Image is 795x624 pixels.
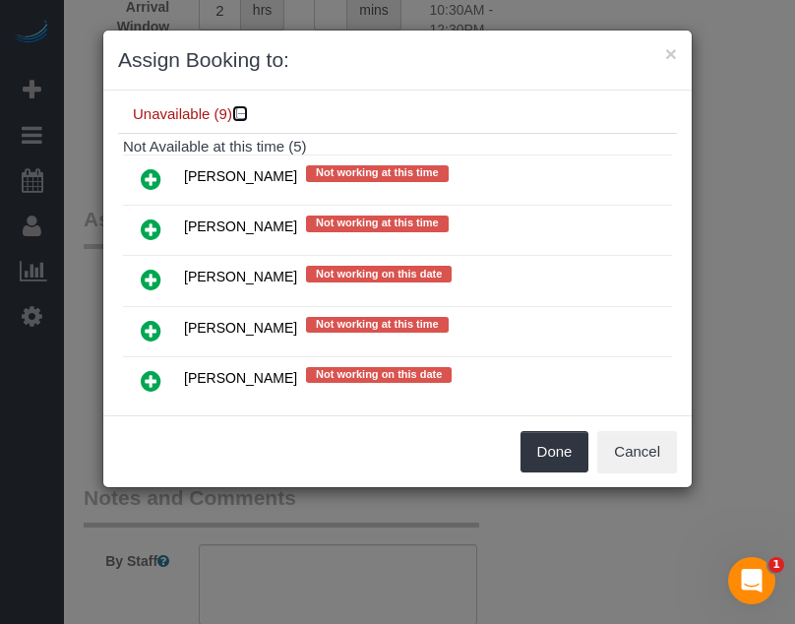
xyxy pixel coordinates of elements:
[306,317,449,333] span: Not working at this time
[597,431,677,472] button: Cancel
[728,557,775,604] iframe: Intercom live chat
[306,367,452,383] span: Not working on this date
[520,431,589,472] button: Done
[184,169,297,185] span: [PERSON_NAME]
[184,370,297,386] span: [PERSON_NAME]
[665,43,677,64] button: ×
[306,216,449,231] span: Not working at this time
[306,165,449,181] span: Not working at this time
[184,219,297,235] span: [PERSON_NAME]
[118,45,677,75] h3: Assign Booking to:
[133,106,662,123] h4: Unavailable (9)
[184,320,297,336] span: [PERSON_NAME]
[123,139,672,156] h4: Not Available at this time (5)
[184,270,297,285] span: [PERSON_NAME]
[768,557,784,573] span: 1
[306,266,452,281] span: Not working on this date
